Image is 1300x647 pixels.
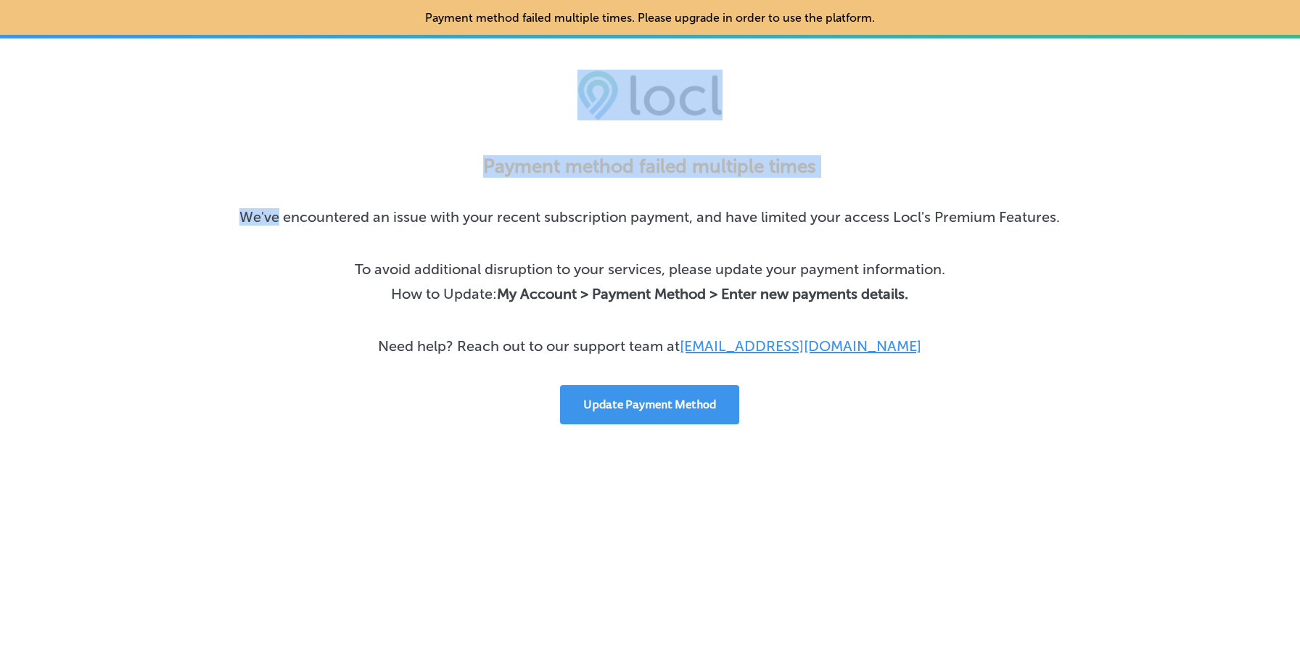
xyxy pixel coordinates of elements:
a: [EMAIL_ADDRESS][DOMAIN_NAME] [680,337,921,355]
button: Update Payment Method [560,385,739,424]
p: How to Update: [391,285,908,302]
img: 6efc1275baa40be7c98c3b36c6bfde44.png [577,70,722,120]
p: Payment method failed multiple times. Please upgrade in order to use the platform. [425,11,875,25]
h3: Payment method failed multiple times [483,155,816,178]
p: To avoid additional disruption to your services, please update your payment information. [355,260,945,278]
p: Need help? Reach out to our support team at [378,337,921,355]
p: We've encountered an issue with your recent subscription payment, and have limited your access Lo... [239,208,1060,226]
b: My Account > Payment Method > Enter new payments details. [497,285,908,302]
